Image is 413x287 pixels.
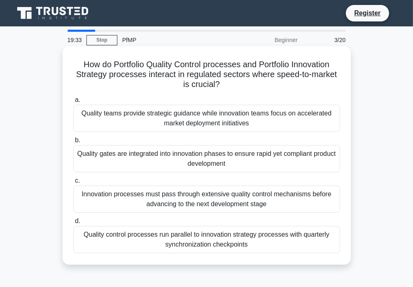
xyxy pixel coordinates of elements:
[231,32,303,48] div: Beginner
[75,177,80,184] span: c.
[117,32,231,48] div: PfMP
[73,145,340,172] div: Quality gates are integrated into innovation phases to ensure rapid yet compliant product develop...
[73,105,340,132] div: Quality teams provide strategic guidance while innovation teams focus on accelerated market deplo...
[63,32,86,48] div: 19:33
[75,96,80,103] span: a.
[73,226,340,253] div: Quality control processes run parallel to innovation strategy processes with quarterly synchroniz...
[73,186,340,213] div: Innovation processes must pass through extensive quality control mechanisms before advancing to t...
[303,32,351,48] div: 3/20
[349,8,385,18] a: Register
[72,59,341,90] h5: How do Portfolio Quality Control processes and Portfolio Innovation Strategy processes interact i...
[75,217,80,224] span: d.
[75,136,80,143] span: b.
[86,35,117,45] a: Stop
